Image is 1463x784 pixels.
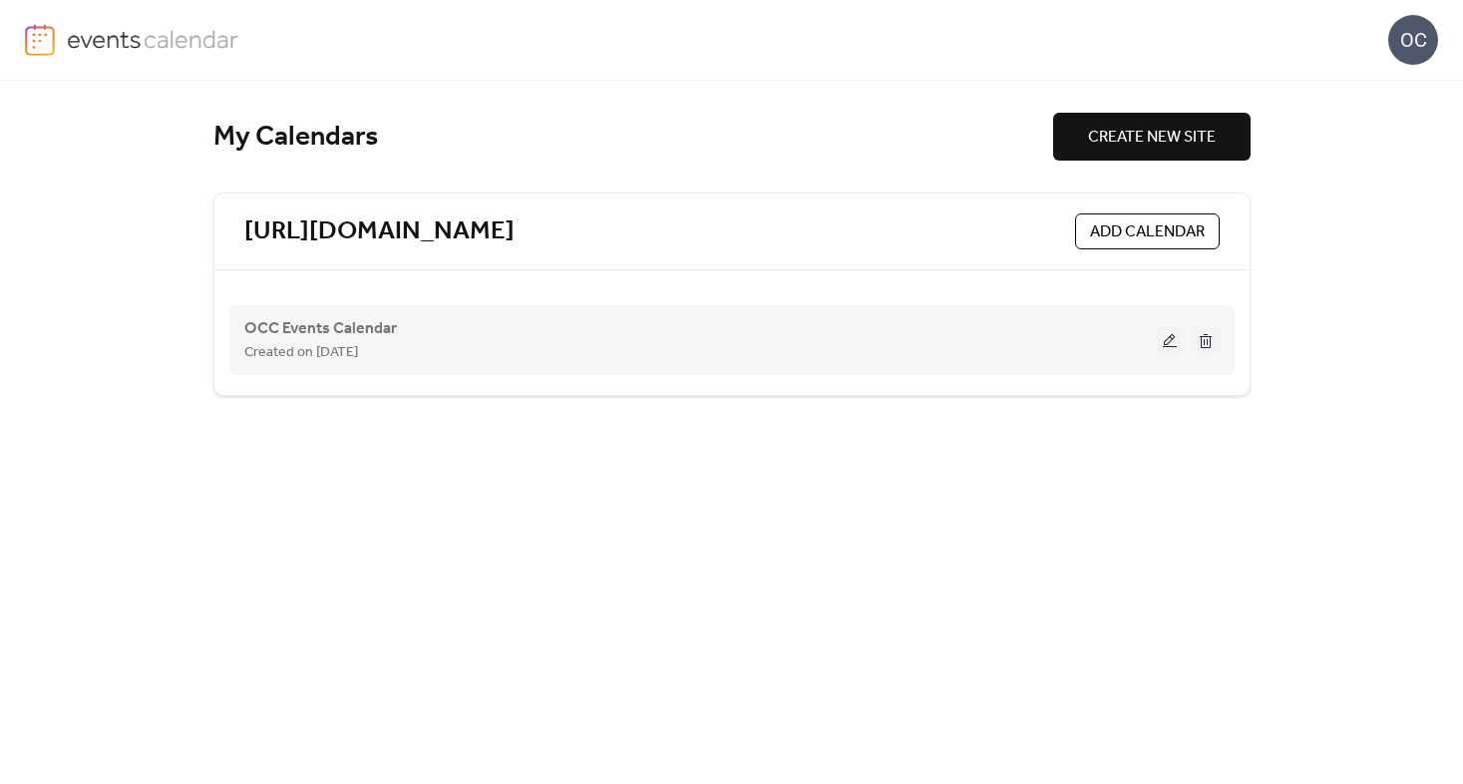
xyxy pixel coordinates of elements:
span: OCC Events Calendar [244,317,397,341]
div: OC [1388,15,1438,65]
span: ADD CALENDAR [1090,220,1205,244]
img: logo [25,24,55,56]
button: ADD CALENDAR [1075,213,1220,249]
button: CREATE NEW SITE [1053,113,1251,161]
span: Created on [DATE] [244,341,358,365]
a: [URL][DOMAIN_NAME] [244,215,515,248]
a: OCC Events Calendar [244,323,397,334]
img: logo-type [67,24,239,54]
span: CREATE NEW SITE [1088,126,1216,150]
div: My Calendars [213,120,1053,155]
